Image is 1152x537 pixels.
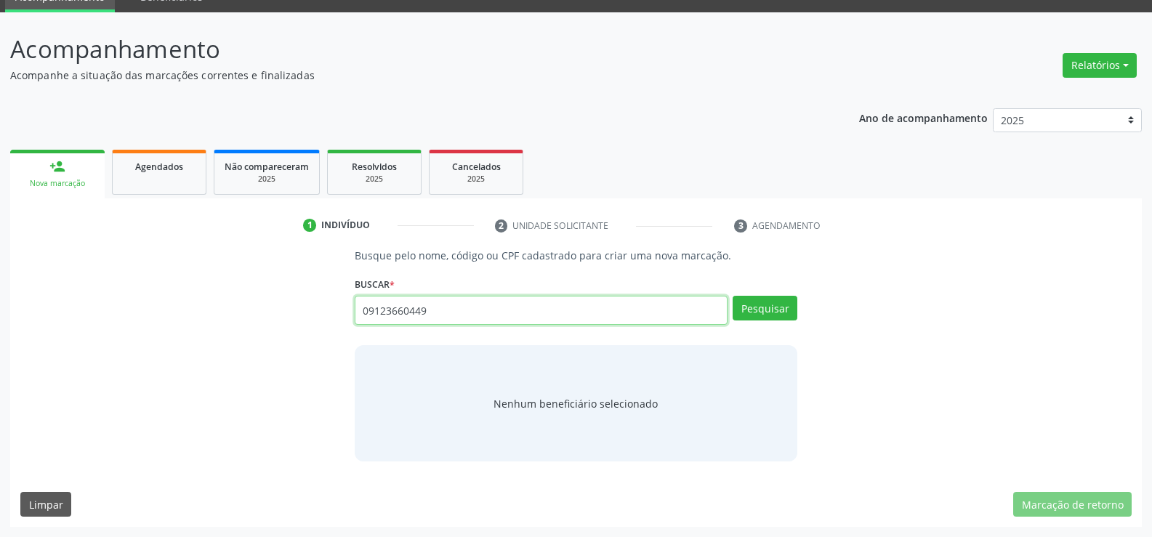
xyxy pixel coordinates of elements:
[352,161,397,173] span: Resolvidos
[355,248,797,263] p: Busque pelo nome, código ou CPF cadastrado para criar uma nova marcação.
[440,174,512,185] div: 2025
[494,396,658,411] span: Nenhum beneficiário selecionado
[10,68,802,83] p: Acompanhe a situação das marcações correntes e finalizadas
[20,178,94,189] div: Nova marcação
[10,31,802,68] p: Acompanhamento
[733,296,797,320] button: Pesquisar
[859,108,988,126] p: Ano de acompanhamento
[49,158,65,174] div: person_add
[303,219,316,232] div: 1
[225,161,309,173] span: Não compareceram
[355,273,395,296] label: Buscar
[1013,492,1132,517] button: Marcação de retorno
[452,161,501,173] span: Cancelados
[20,492,71,517] button: Limpar
[135,161,183,173] span: Agendados
[1063,53,1137,78] button: Relatórios
[355,296,728,325] input: Busque por nome, código ou CPF
[338,174,411,185] div: 2025
[225,174,309,185] div: 2025
[321,219,370,232] div: Indivíduo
